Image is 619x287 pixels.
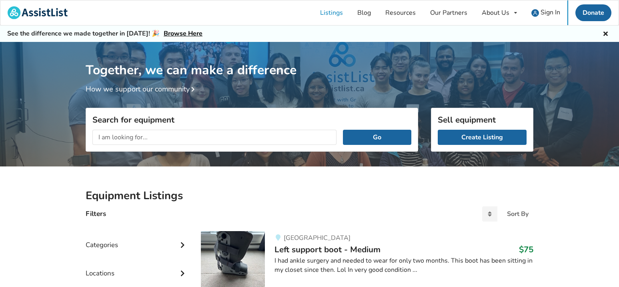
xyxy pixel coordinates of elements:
h4: Filters [86,209,106,218]
a: Resources [378,0,423,25]
span: Left support boot - Medium [274,244,381,255]
div: Locations [86,253,188,281]
a: Donate [575,4,611,21]
span: [GEOGRAPHIC_DATA] [284,234,351,242]
span: Sign In [541,8,560,17]
h3: $75 [519,244,533,255]
img: user icon [531,9,539,17]
a: Create Listing [438,130,527,145]
a: Listings [313,0,350,25]
div: About Us [482,10,509,16]
div: I had ankle surgery and needed to wear for only two months. This boot has been sitting in my clos... [274,256,533,275]
a: Browse Here [164,29,202,38]
a: user icon Sign In [524,0,567,25]
a: Blog [350,0,378,25]
h3: Sell equipment [438,115,527,125]
button: Go [343,130,411,145]
h3: Search for equipment [92,115,411,125]
h1: Together, we can make a difference [86,42,533,78]
a: Our Partners [423,0,475,25]
div: Categories [86,225,188,253]
img: assistlist-logo [8,6,68,19]
a: How we support our community [86,84,198,94]
h5: See the difference we made together in [DATE]! 🎉 [7,30,202,38]
h2: Equipment Listings [86,189,533,203]
div: Sort By [507,211,529,217]
input: I am looking for... [92,130,337,145]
